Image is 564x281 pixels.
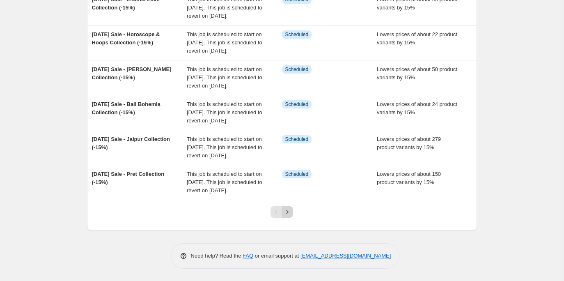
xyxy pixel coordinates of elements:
[253,253,300,259] span: or email support at
[377,136,441,150] span: Lowers prices of about 279 product variants by 15%
[92,31,160,46] span: [DATE] Sale - Horoscope & Hoops Collection (-15%)
[243,253,253,259] a: FAQ
[92,101,160,115] span: [DATE] Sale - Bali Bohemia Collection (-15%)
[285,171,309,177] span: Scheduled
[187,101,262,124] span: This job is scheduled to start on [DATE]. This job is scheduled to revert on [DATE].
[92,136,170,150] span: [DATE] Sale - Jaipur Collection (-15%)
[92,66,172,81] span: [DATE] Sale - [PERSON_NAME] Collection (-15%)
[191,253,243,259] span: Need help? Read the
[282,206,293,218] button: Next
[187,171,262,193] span: This job is scheduled to start on [DATE]. This job is scheduled to revert on [DATE].
[285,31,309,38] span: Scheduled
[300,253,391,259] a: [EMAIL_ADDRESS][DOMAIN_NAME]
[377,101,457,115] span: Lowers prices of about 24 product variants by 15%
[92,171,165,185] span: [DATE] Sale - Pret Collection (-15%)
[285,66,309,73] span: Scheduled
[377,171,441,185] span: Lowers prices of about 150 product variants by 15%
[187,66,262,89] span: This job is scheduled to start on [DATE]. This job is scheduled to revert on [DATE].
[187,136,262,159] span: This job is scheduled to start on [DATE]. This job is scheduled to revert on [DATE].
[271,206,293,218] nav: Pagination
[285,136,309,143] span: Scheduled
[187,31,262,54] span: This job is scheduled to start on [DATE]. This job is scheduled to revert on [DATE].
[377,66,457,81] span: Lowers prices of about 50 product variants by 15%
[377,31,457,46] span: Lowers prices of about 22 product variants by 15%
[285,101,309,108] span: Scheduled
